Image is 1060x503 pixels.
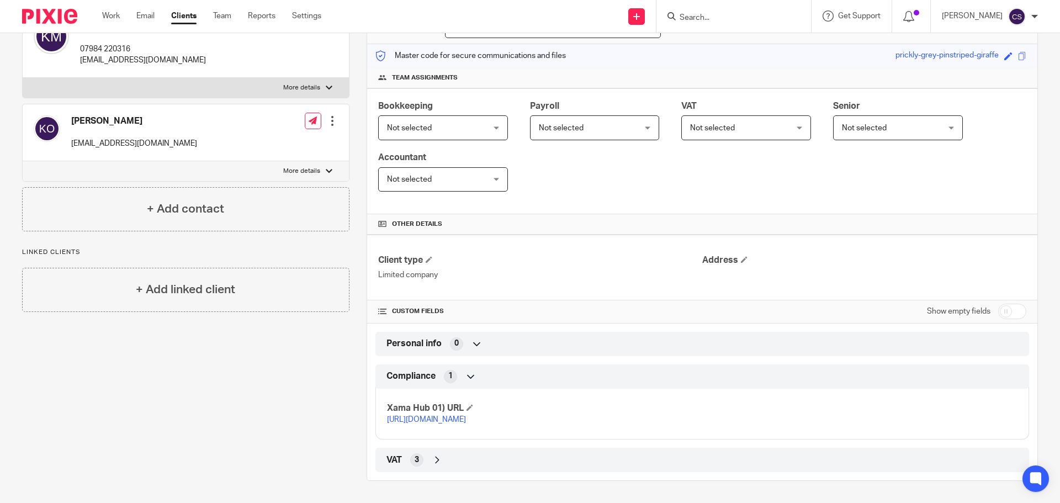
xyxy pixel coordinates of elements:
span: Bookkeeping [378,102,433,110]
span: Payroll [530,102,559,110]
span: Not selected [539,124,584,132]
h4: + Add contact [147,200,224,218]
a: Reports [248,10,275,22]
p: More details [283,83,320,92]
span: Not selected [387,124,432,132]
span: Not selected [842,124,887,132]
p: [PERSON_NAME] [942,10,1003,22]
label: Show empty fields [927,306,990,317]
img: svg%3E [34,115,60,142]
span: Senior [833,102,860,110]
h4: [PERSON_NAME] [71,115,197,127]
span: Compliance [386,370,436,382]
div: prickly-grey-pinstriped-giraffe [895,50,999,62]
span: Not selected [387,176,432,183]
a: Email [136,10,155,22]
span: 1 [448,370,453,382]
input: Search [679,13,778,23]
p: 07984 220316 [80,44,206,55]
p: Limited company [378,269,702,280]
p: Linked clients [22,248,349,257]
span: Get Support [838,12,881,20]
span: Not selected [690,124,735,132]
span: VAT [386,454,402,466]
p: [EMAIL_ADDRESS][DOMAIN_NAME] [80,55,206,66]
span: Team assignments [392,73,458,82]
span: Personal info [386,338,442,350]
a: Clients [171,10,197,22]
a: Team [213,10,231,22]
a: Work [102,10,120,22]
p: Master code for secure communications and files [375,50,566,61]
h4: + Add linked client [136,281,235,298]
span: VAT [681,102,697,110]
h4: Address [702,255,1026,266]
p: More details [283,167,320,176]
h4: Client type [378,255,702,266]
h4: CUSTOM FIELDS [378,307,702,316]
p: [EMAIL_ADDRESS][DOMAIN_NAME] [71,138,197,149]
a: Settings [292,10,321,22]
a: [URL][DOMAIN_NAME] [387,416,466,423]
img: svg%3E [1008,8,1026,25]
span: 0 [454,338,459,349]
span: Other details [392,220,442,229]
span: 3 [415,454,419,465]
h4: Xama Hub 01) URL [387,403,702,414]
img: svg%3E [34,19,69,54]
img: Pixie [22,9,77,24]
span: Accountant [378,153,426,162]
